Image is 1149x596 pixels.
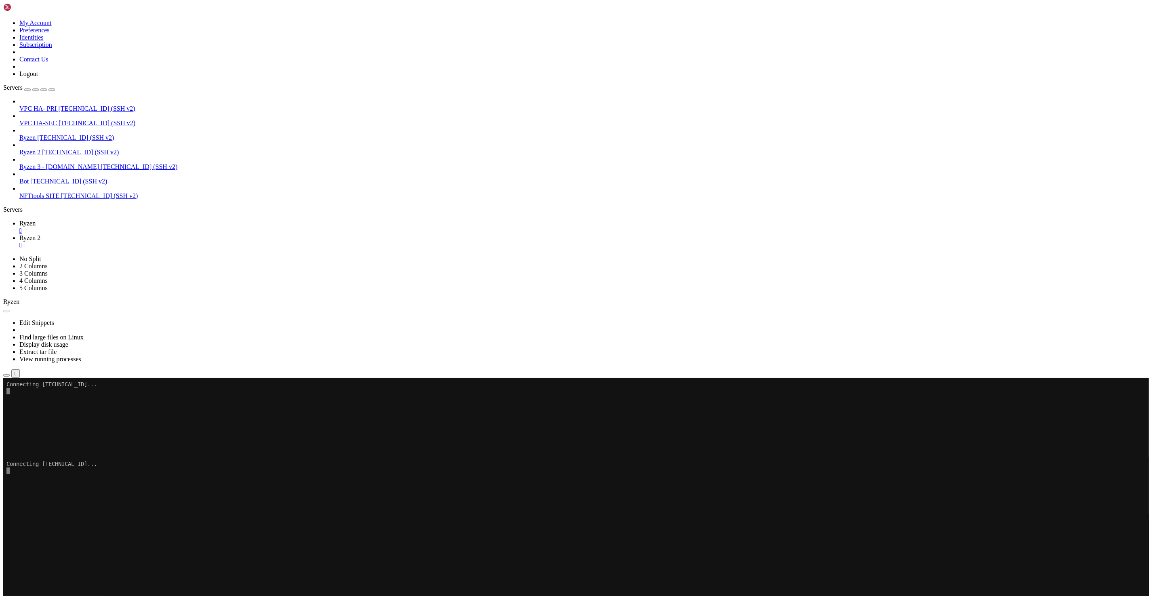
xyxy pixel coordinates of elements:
span: Ryzen [3,298,19,305]
a: NFTtools SITE [TECHNICAL_ID] (SSH v2) [19,192,1146,200]
span: Ryzen [19,134,36,141]
div:  [15,371,17,377]
a:  [19,242,1146,249]
div: (0, 1) [3,10,6,17]
a: Display disk usage [19,341,68,348]
x-row: Connecting [TECHNICAL_ID]... [3,3,1043,10]
span: [TECHNICAL_ID] (SSH v2) [101,163,177,170]
li: Ryzen 3 - [DOMAIN_NAME] [TECHNICAL_ID] (SSH v2) [19,156,1146,171]
span: VPC HA-SEC [19,120,57,126]
a: Subscription [19,41,52,48]
a: Preferences [19,27,50,34]
a: Ryzen 2 [19,234,1146,249]
a: Identities [19,34,44,41]
a: Ryzen 3 - [DOMAIN_NAME] [TECHNICAL_ID] (SSH v2) [19,163,1146,171]
li: Ryzen [TECHNICAL_ID] (SSH v2) [19,127,1146,141]
a: Ryzen [19,220,1146,234]
a: Servers [3,84,55,91]
span: NFTtools SITE [19,192,59,199]
span: [TECHNICAL_ID] (SSH v2) [30,178,107,185]
span: Ryzen [19,220,36,227]
div: Servers [3,206,1146,213]
li: Bot [TECHNICAL_ID] (SSH v2) [19,171,1146,185]
li: Ryzen 2 [TECHNICAL_ID] (SSH v2) [19,141,1146,156]
a: 2 Columns [19,263,48,270]
a: Ryzen [TECHNICAL_ID] (SSH v2) [19,134,1146,141]
button:  [11,369,20,378]
a:  [19,227,1146,234]
img: Shellngn [3,3,50,11]
li: NFTtools SITE [TECHNICAL_ID] (SSH v2) [19,185,1146,200]
a: Contact Us [19,56,48,63]
a: 4 Columns [19,277,48,284]
a: My Account [19,19,52,26]
span: Bot [19,178,29,185]
a: No Split [19,255,41,262]
a: Bot [TECHNICAL_ID] (SSH v2) [19,178,1146,185]
li: VPC HA- PRI [TECHNICAL_ID] (SSH v2) [19,98,1146,112]
a: VPC HA- PRI [TECHNICAL_ID] (SSH v2) [19,105,1146,112]
a: View running processes [19,356,81,362]
span: [TECHNICAL_ID] (SSH v2) [59,120,135,126]
a: Edit Snippets [19,319,54,326]
span: [TECHNICAL_ID] (SSH v2) [61,192,138,199]
span: [TECHNICAL_ID] (SSH v2) [42,149,119,156]
span: Ryzen 2 [19,234,40,241]
a: Extract tar file [19,348,57,355]
li: VPC HA-SEC [TECHNICAL_ID] (SSH v2) [19,112,1146,127]
span: VPC HA- PRI [19,105,57,112]
a: 3 Columns [19,270,48,277]
span: Ryzen 3 - [DOMAIN_NAME] [19,163,99,170]
a: VPC HA-SEC [TECHNICAL_ID] (SSH v2) [19,120,1146,127]
span: Servers [3,84,23,91]
a: Find large files on Linux [19,334,84,341]
span: Ryzen 2 [19,149,40,156]
a: 5 Columns [19,284,48,291]
a: Ryzen 2 [TECHNICAL_ID] (SSH v2) [19,149,1146,156]
a: Logout [19,70,38,77]
span: [TECHNICAL_ID] (SSH v2) [58,105,135,112]
span: [TECHNICAL_ID] (SSH v2) [37,134,114,141]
